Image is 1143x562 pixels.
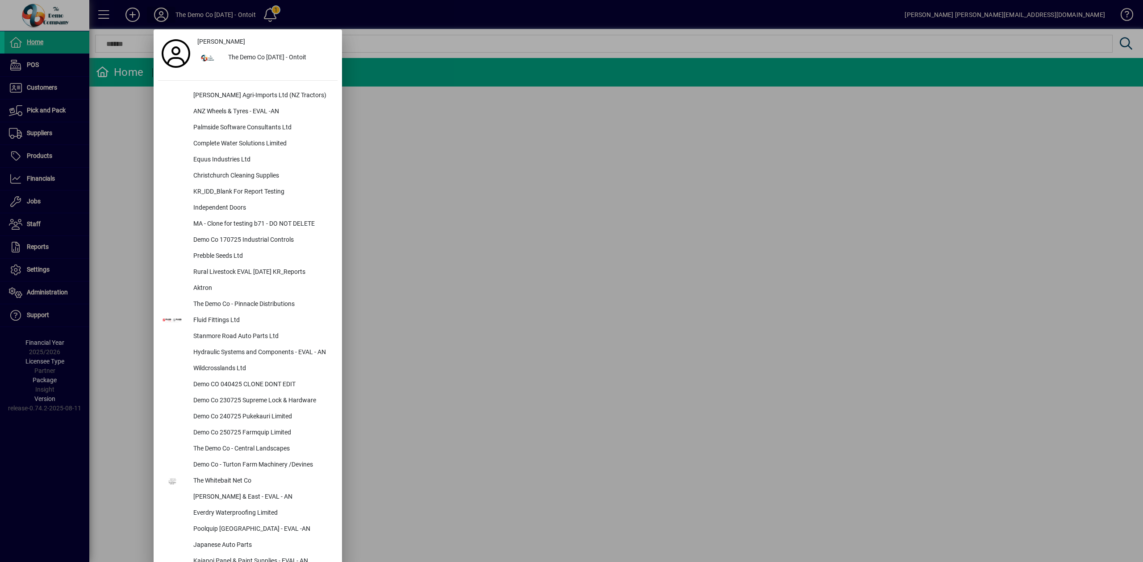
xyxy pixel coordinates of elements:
span: [PERSON_NAME] [197,37,245,46]
button: Everdry Waterproofing Limited [158,505,338,521]
button: Equus Industries Ltd [158,152,338,168]
div: The Demo Co - Central Landscapes [186,441,338,457]
button: Independent Doors [158,200,338,216]
div: ANZ Wheels & Tyres - EVAL -AN [186,104,338,120]
button: Demo Co 240725 Pukekauri Limited [158,409,338,425]
button: Demo CO 040425 CLONE DONT EDIT [158,377,338,393]
button: [PERSON_NAME] & East - EVAL - AN [158,489,338,505]
div: The Demo Co - Pinnacle Distributions [186,297,338,313]
div: Aktron [186,281,338,297]
div: KR_IDD_Blank For Report Testing [186,184,338,200]
button: The Demo Co - Pinnacle Distributions [158,297,338,313]
button: Demo Co 230725 Supreme Lock & Hardware [158,393,338,409]
div: Wildcrosslands Ltd [186,361,338,377]
div: Poolquip [GEOGRAPHIC_DATA] - EVAL -AN [186,521,338,537]
button: Poolquip [GEOGRAPHIC_DATA] - EVAL -AN [158,521,338,537]
button: ANZ Wheels & Tyres - EVAL -AN [158,104,338,120]
div: Demo CO 040425 CLONE DONT EDIT [186,377,338,393]
div: Christchurch Cleaning Supplies [186,168,338,184]
button: Christchurch Cleaning Supplies [158,168,338,184]
button: Demo Co 250725 Farmquip Limited [158,425,338,441]
button: Wildcrosslands Ltd [158,361,338,377]
div: Demo Co 250725 Farmquip Limited [186,425,338,441]
div: Palmside Software Consultants Ltd [186,120,338,136]
div: Japanese Auto Parts [186,537,338,554]
div: Independent Doors [186,200,338,216]
div: Complete Water Solutions Limited [186,136,338,152]
div: [PERSON_NAME] Agri-Imports Ltd (NZ Tractors) [186,88,338,104]
div: Demo Co 240725 Pukekauri Limited [186,409,338,425]
div: The Demo Co [DATE] - Ontoit [221,50,338,66]
button: Japanese Auto Parts [158,537,338,554]
button: MA - Clone for testing b71 - DO NOT DELETE [158,216,338,232]
button: Fluid Fittings Ltd [158,313,338,329]
button: Demo Co - Turton Farm Machinery /Devines [158,457,338,473]
button: [PERSON_NAME] Agri-Imports Ltd (NZ Tractors) [158,88,338,104]
div: Stanmore Road Auto Parts Ltd [186,329,338,345]
button: Hydraulic Systems and Components - EVAL - AN [158,345,338,361]
a: Profile [158,45,194,62]
button: The Demo Co [DATE] - Ontoit [194,50,338,66]
div: Demo Co 230725 Supreme Lock & Hardware [186,393,338,409]
button: The Whitebait Net Co [158,473,338,489]
button: Stanmore Road Auto Parts Ltd [158,329,338,345]
button: Demo Co 170725 Industrial Controls [158,232,338,248]
button: Rural Livestock EVAL [DATE] KR_Reports [158,264,338,281]
div: MA - Clone for testing b71 - DO NOT DELETE [186,216,338,232]
div: [PERSON_NAME] & East - EVAL - AN [186,489,338,505]
div: Demo Co - Turton Farm Machinery /Devines [186,457,338,473]
div: Hydraulic Systems and Components - EVAL - AN [186,345,338,361]
div: Fluid Fittings Ltd [186,313,338,329]
div: Rural Livestock EVAL [DATE] KR_Reports [186,264,338,281]
div: The Whitebait Net Co [186,473,338,489]
div: Everdry Waterproofing Limited [186,505,338,521]
div: Equus Industries Ltd [186,152,338,168]
button: Prebble Seeds Ltd [158,248,338,264]
div: Demo Co 170725 Industrial Controls [186,232,338,248]
button: The Demo Co - Central Landscapes [158,441,338,457]
button: KR_IDD_Blank For Report Testing [158,184,338,200]
button: Complete Water Solutions Limited [158,136,338,152]
button: Aktron [158,281,338,297]
a: [PERSON_NAME] [194,34,338,50]
button: Palmside Software Consultants Ltd [158,120,338,136]
div: Prebble Seeds Ltd [186,248,338,264]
